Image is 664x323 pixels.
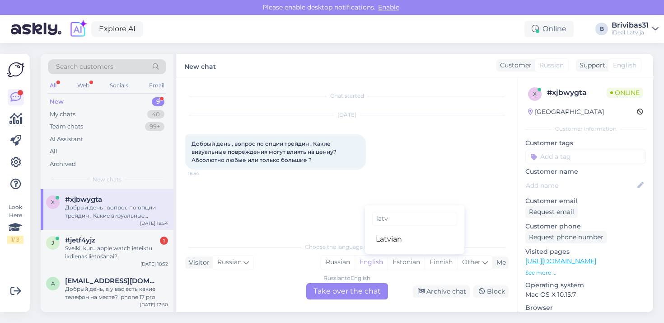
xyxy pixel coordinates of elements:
div: Support [576,61,605,70]
div: Me [493,258,506,267]
div: [DATE] 17:50 [140,301,168,308]
input: Add a tag [525,150,646,163]
span: a [51,280,55,287]
div: All [50,147,57,156]
div: # xjbwygta [547,87,607,98]
span: akind@inbox.lv [65,277,159,285]
div: Team chats [50,122,83,131]
span: Russian [539,61,564,70]
a: Explore AI [91,21,143,37]
div: Email [147,80,166,91]
div: Socials [108,80,130,91]
span: 18:54 [188,170,222,177]
a: Brivibas31iDeal Latvija [612,22,659,36]
div: [DATE] 18:52 [140,261,168,267]
p: Browser [525,303,646,313]
div: Russian to English [323,274,370,282]
div: Archive chat [413,285,470,298]
a: Latvian [365,232,464,247]
div: English [355,256,388,269]
div: iDeal Latvija [612,29,649,36]
span: x [51,199,55,205]
div: Visitor [185,258,210,267]
span: New chats [93,176,122,184]
div: 99+ [145,122,164,131]
div: Take over the chat [306,283,388,299]
input: Type to filter... [372,212,457,226]
p: Visited pages [525,247,646,256]
div: Estonian [388,256,425,269]
div: Web [75,80,91,91]
span: j [51,239,54,246]
div: Customer [496,61,532,70]
p: See more ... [525,269,646,277]
span: Добрый день , вопрос по опции трейдин . Какие визуальные повреждения могут влиять на ценну? Абсол... [192,140,338,163]
p: Customer tags [525,138,646,148]
div: Look Here [7,203,23,244]
div: Sveiki, kuru apple watch ieteiktu ikdienas lietošanai? [65,244,168,261]
span: English [613,61,636,70]
div: 40 [147,110,164,119]
div: [DATE] [185,111,509,119]
label: New chat [184,59,216,71]
span: Russian [217,257,242,267]
p: Customer email [525,196,646,206]
p: Operating system [525,280,646,290]
p: Customer name [525,167,646,176]
div: 9 [152,97,164,106]
div: Block [473,285,509,298]
div: 1 / 3 [7,236,23,244]
a: [URL][DOMAIN_NAME] [525,257,596,265]
div: B [595,23,608,35]
span: Other [462,258,481,266]
p: Customer phone [525,222,646,231]
div: AI Assistant [50,135,83,144]
div: Chat started [185,92,509,100]
div: [GEOGRAPHIC_DATA] [528,107,604,117]
div: Online [524,21,574,37]
div: New [50,97,64,106]
div: Russian [321,256,355,269]
div: 1 [160,237,168,245]
span: Search customers [56,62,113,71]
div: Request email [525,206,578,218]
div: Brivibas31 [612,22,649,29]
div: All [48,80,58,91]
div: [DATE] 18:54 [140,220,168,227]
div: Archived [50,160,76,169]
span: Enable [375,3,402,11]
p: Mac OS X 10.15.7 [525,290,646,299]
div: Добрый день , вопрос по опции трейдин . Какие визуальные повреждения могут влиять на ценну? Абсол... [65,204,168,220]
input: Add name [526,180,636,190]
span: Online [607,88,643,98]
span: x [533,90,537,97]
div: Choose the language and reply [185,243,509,251]
div: My chats [50,110,75,119]
img: explore-ai [69,19,88,38]
div: Добрый день, а у вас есть какие телефон на месте? iphone 17 pro [65,285,168,301]
div: Finnish [425,256,457,269]
div: Request phone number [525,231,607,243]
span: #xjbwygta [65,195,102,204]
div: Customer information [525,125,646,133]
span: #jetf4yjz [65,236,95,244]
img: Askly Logo [7,61,24,78]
